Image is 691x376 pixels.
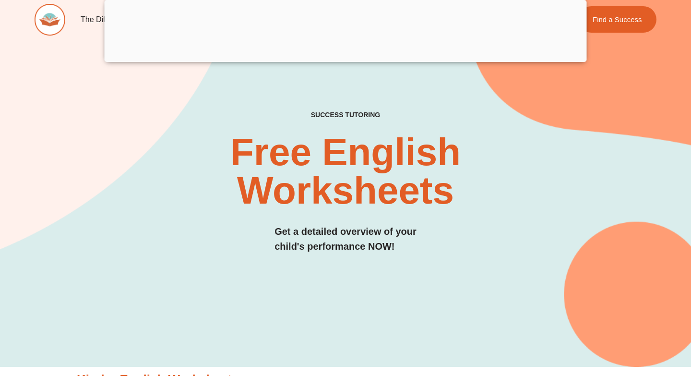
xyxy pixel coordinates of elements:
a: The Difference [75,9,146,31]
h4: SUCCESS TUTORING​ [253,111,438,119]
a: Find a Success [578,6,656,33]
h3: Get a detailed overview of your child's performance NOW! [274,224,417,254]
nav: Menu [75,9,459,31]
h2: Free English Worksheets​ [140,133,550,210]
span: Find a Success [593,16,642,23]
